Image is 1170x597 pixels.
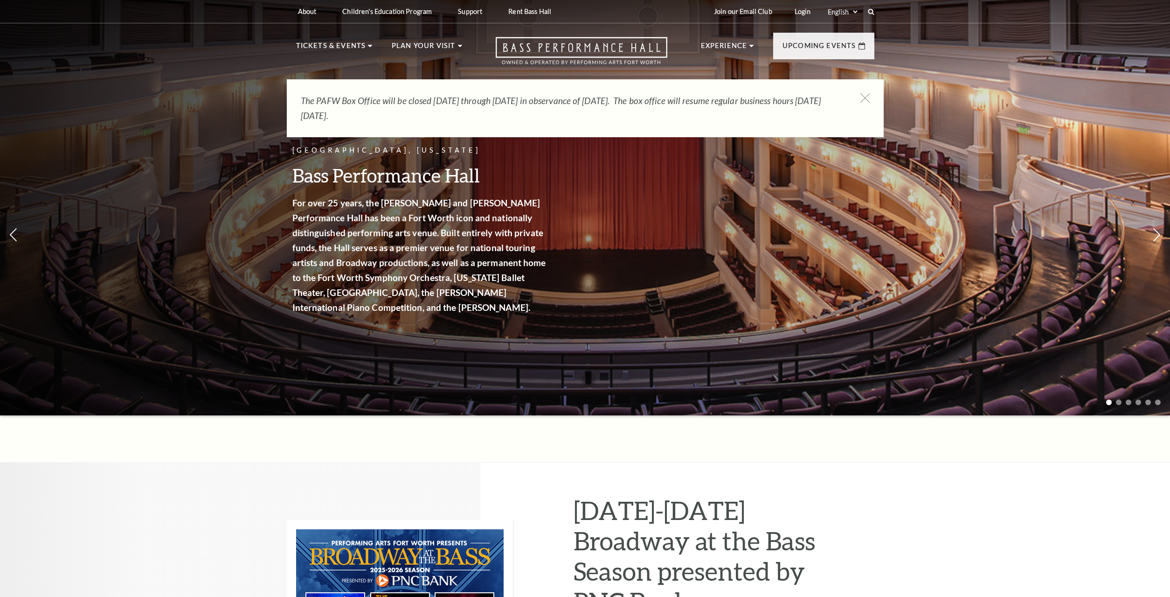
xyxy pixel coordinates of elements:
[292,163,549,187] h3: Bass Performance Hall
[458,7,482,15] p: Support
[508,7,551,15] p: Rent Bass Hall
[826,7,859,16] select: Select:
[392,40,456,57] p: Plan Your Visit
[782,40,856,57] p: Upcoming Events
[301,95,821,121] em: The PAFW Box Office will be closed [DATE] through [DATE] in observance of [DATE]. The box office ...
[296,40,366,57] p: Tickets & Events
[701,40,748,57] p: Experience
[342,7,432,15] p: Children's Education Program
[298,7,317,15] p: About
[292,145,549,156] p: [GEOGRAPHIC_DATA], [US_STATE]
[292,197,546,313] strong: For over 25 years, the [PERSON_NAME] and [PERSON_NAME] Performance Hall has been a Fort Worth ico...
